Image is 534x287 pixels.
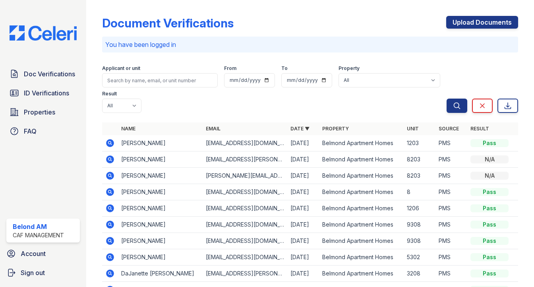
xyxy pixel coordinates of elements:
[435,168,467,184] td: PMS
[6,66,80,82] a: Doc Verifications
[470,172,509,180] div: N/A
[470,155,509,163] div: N/A
[404,135,435,151] td: 1203
[319,151,404,168] td: Belmond Apartment Homes
[3,246,83,262] a: Account
[118,200,203,217] td: [PERSON_NAME]
[203,184,287,200] td: [EMAIL_ADDRESS][DOMAIN_NAME]
[470,270,509,277] div: Pass
[404,151,435,168] td: 8203
[203,266,287,282] td: [EMAIL_ADDRESS][PERSON_NAME][DOMAIN_NAME]
[287,151,319,168] td: [DATE]
[404,217,435,233] td: 9308
[24,126,37,136] span: FAQ
[203,151,287,168] td: [EMAIL_ADDRESS][PERSON_NAME][DOMAIN_NAME]
[446,16,518,29] a: Upload Documents
[203,168,287,184] td: [PERSON_NAME][EMAIL_ADDRESS][DOMAIN_NAME]
[439,126,459,132] a: Source
[287,217,319,233] td: [DATE]
[435,135,467,151] td: PMS
[470,221,509,229] div: Pass
[6,123,80,139] a: FAQ
[3,25,83,41] img: CE_Logo_Blue-a8612792a0a2168367f1c8372b55b34899dd931a85d93a1a3d3e32e68fde9ad4.png
[501,255,526,279] iframe: chat widget
[319,184,404,200] td: Belmond Apartment Homes
[118,184,203,200] td: [PERSON_NAME]
[118,217,203,233] td: [PERSON_NAME]
[404,200,435,217] td: 1206
[287,233,319,249] td: [DATE]
[13,231,64,239] div: CAF Management
[203,200,287,217] td: [EMAIL_ADDRESS][DOMAIN_NAME]
[203,249,287,266] td: [EMAIL_ADDRESS][DOMAIN_NAME]
[435,249,467,266] td: PMS
[404,233,435,249] td: 9308
[203,135,287,151] td: [EMAIL_ADDRESS][DOMAIN_NAME]
[287,184,319,200] td: [DATE]
[13,222,64,231] div: Belond AM
[435,217,467,233] td: PMS
[322,126,349,132] a: Property
[339,65,360,72] label: Property
[6,85,80,101] a: ID Verifications
[118,135,203,151] td: [PERSON_NAME]
[470,139,509,147] div: Pass
[203,233,287,249] td: [EMAIL_ADDRESS][DOMAIN_NAME]
[102,16,234,30] div: Document Verifications
[206,126,221,132] a: Email
[287,249,319,266] td: [DATE]
[287,135,319,151] td: [DATE]
[435,200,467,217] td: PMS
[21,268,45,277] span: Sign out
[407,126,419,132] a: Unit
[287,168,319,184] td: [DATE]
[203,217,287,233] td: [EMAIL_ADDRESS][DOMAIN_NAME]
[435,233,467,249] td: PMS
[281,65,288,72] label: To
[21,249,46,258] span: Account
[319,135,404,151] td: Belmond Apartment Homes
[470,204,509,212] div: Pass
[404,266,435,282] td: 3208
[102,65,140,72] label: Applicant or unit
[118,233,203,249] td: [PERSON_NAME]
[24,69,75,79] span: Doc Verifications
[102,91,117,97] label: Result
[287,266,319,282] td: [DATE]
[435,266,467,282] td: PMS
[319,249,404,266] td: Belmond Apartment Homes
[435,151,467,168] td: PMS
[6,104,80,120] a: Properties
[224,65,236,72] label: From
[404,184,435,200] td: 8
[319,168,404,184] td: Belmond Apartment Homes
[118,168,203,184] td: [PERSON_NAME]
[24,107,55,117] span: Properties
[319,266,404,282] td: Belmond Apartment Homes
[3,265,83,281] a: Sign out
[470,188,509,196] div: Pass
[404,249,435,266] td: 5302
[319,233,404,249] td: Belmond Apartment Homes
[121,126,135,132] a: Name
[118,151,203,168] td: [PERSON_NAME]
[404,168,435,184] td: 8203
[470,237,509,245] div: Pass
[435,184,467,200] td: PMS
[290,126,310,132] a: Date ▼
[118,266,203,282] td: DaJanette [PERSON_NAME]
[470,253,509,261] div: Pass
[105,40,515,49] p: You have been logged in
[24,88,69,98] span: ID Verifications
[287,200,319,217] td: [DATE]
[118,249,203,266] td: [PERSON_NAME]
[319,217,404,233] td: Belmond Apartment Homes
[319,200,404,217] td: Belmond Apartment Homes
[470,126,489,132] a: Result
[102,73,218,87] input: Search by name, email, or unit number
